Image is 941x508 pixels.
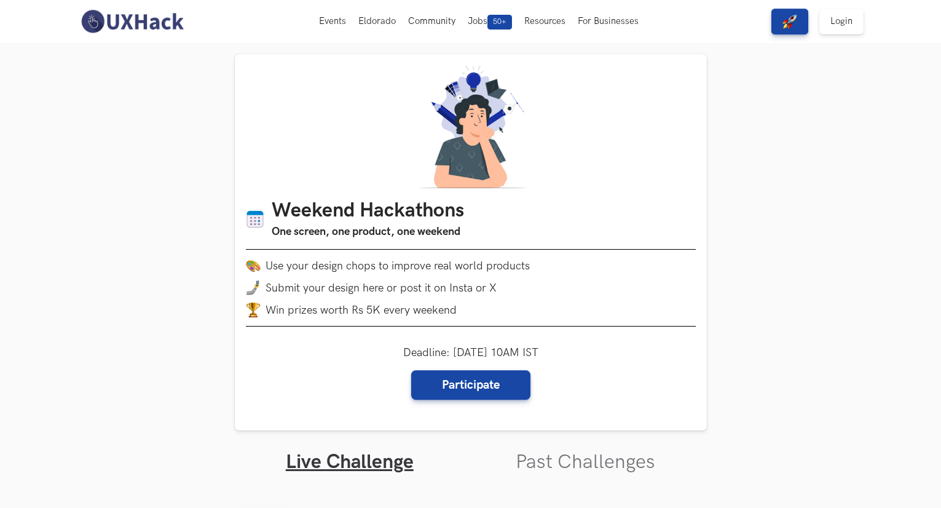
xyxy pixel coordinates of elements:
img: UXHack-logo.png [77,9,187,34]
div: Deadline: [DATE] 10AM IST [403,346,538,400]
img: mobile-in-hand.png [246,280,261,295]
h1: Weekend Hackathons [272,199,464,223]
li: Use your design chops to improve real world products [246,258,696,273]
span: Submit your design here or post it on Insta or X [266,282,497,295]
img: rocket [782,14,797,29]
span: 50+ [487,15,512,30]
img: trophy.png [246,303,261,317]
img: Calendar icon [246,210,264,229]
a: Login [819,9,864,34]
img: palette.png [246,258,261,273]
a: Live Challenge [286,450,414,474]
img: A designer thinking [412,65,530,188]
a: Past Challenges [516,450,655,474]
ul: Tabs Interface [235,431,707,474]
a: Participate [411,370,530,400]
li: Win prizes worth Rs 5K every weekend [246,303,696,317]
h3: One screen, one product, one weekend [272,223,464,240]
